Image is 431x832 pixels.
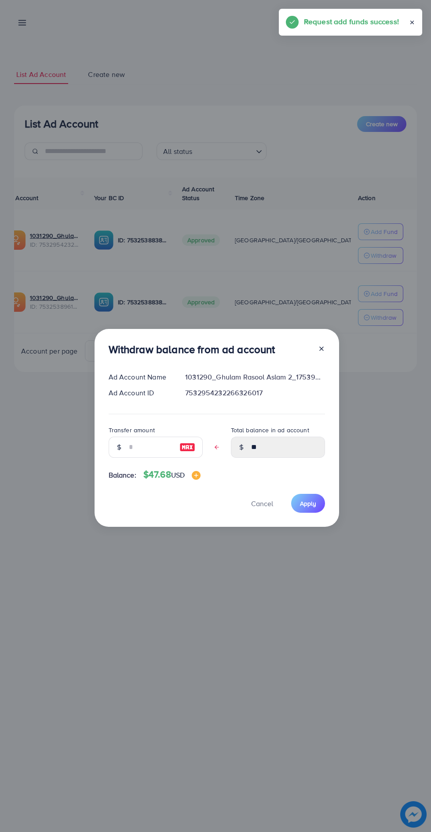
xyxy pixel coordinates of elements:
[300,499,316,508] span: Apply
[179,442,195,452] img: image
[231,426,309,434] label: Total balance in ad account
[178,372,332,382] div: 1031290_Ghulam Rasool Aslam 2_1753902599199
[192,471,201,480] img: image
[109,426,155,434] label: Transfer amount
[102,388,179,398] div: Ad Account ID
[178,388,332,398] div: 7532954232266326017
[291,494,325,513] button: Apply
[240,494,284,513] button: Cancel
[102,372,179,382] div: Ad Account Name
[143,469,201,480] h4: $47.68
[109,343,275,356] h3: Withdraw balance from ad account
[251,499,273,508] span: Cancel
[171,470,185,480] span: USD
[304,16,399,27] h5: Request add funds success!
[109,470,136,480] span: Balance:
